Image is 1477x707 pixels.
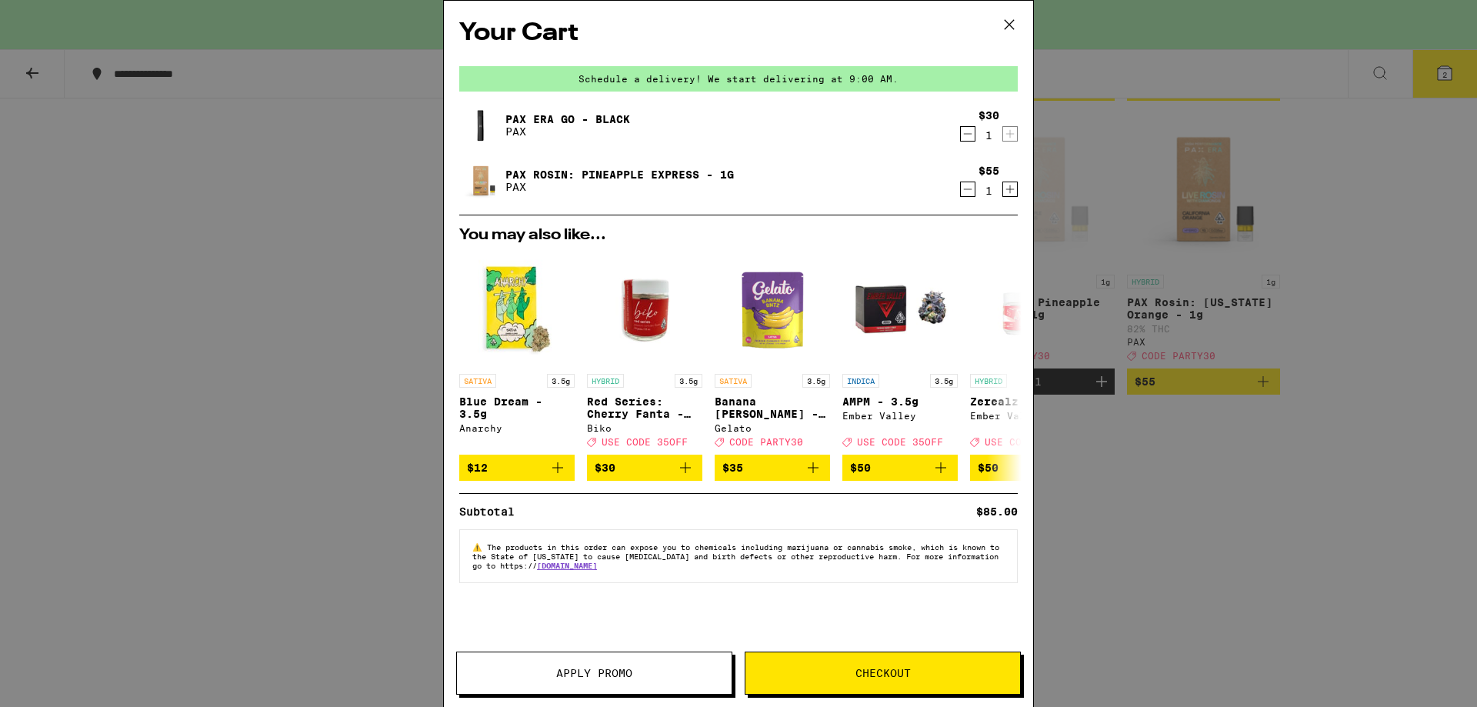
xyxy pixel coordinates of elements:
p: 3.5g [547,374,575,388]
p: SATIVA [715,374,752,388]
img: Anarchy - Blue Dream - 3.5g [459,251,575,366]
div: Schedule a delivery! We start delivering at 9:00 AM. [459,66,1018,92]
span: USE CODE 35OFF [602,437,688,447]
div: Anarchy [459,423,575,433]
div: $85.00 [976,506,1018,517]
p: HYBRID [970,374,1007,388]
p: 3.5g [802,374,830,388]
span: Checkout [855,668,911,679]
button: Add to bag [715,455,830,481]
p: 3.5g [930,374,958,388]
span: $12 [467,462,488,474]
span: CODE PARTY30 [729,437,803,447]
img: PAX Rosin: Pineapple Express - 1g [459,159,502,202]
img: Biko - Red Series: Cherry Fanta - 3.5g [587,251,702,366]
div: Ember Valley [842,411,958,421]
img: PAX Era Go - Black [459,104,502,147]
div: Biko [587,423,702,433]
a: Open page for Red Series: Cherry Fanta - 3.5g from Biko [587,251,702,455]
p: AMPM - 3.5g [842,395,958,408]
p: HYBRID [587,374,624,388]
button: Add to bag [842,455,958,481]
a: Open page for Blue Dream - 3.5g from Anarchy [459,251,575,455]
h2: Your Cart [459,16,1018,51]
h2: You may also like... [459,228,1018,243]
div: 1 [979,129,999,142]
button: Increment [1002,182,1018,197]
button: Increment [1002,126,1018,142]
div: $30 [979,109,999,122]
div: Gelato [715,423,830,433]
button: Add to bag [587,455,702,481]
img: Ember Valley - Zerealz - 3.5g [970,251,1085,366]
a: Open page for Zerealz - 3.5g from Ember Valley [970,251,1085,455]
div: 1 [979,185,999,197]
span: USE CODE 35OFF [857,437,943,447]
img: Gelato - Banana Runtz - 3.5g [715,251,830,366]
p: Blue Dream - 3.5g [459,395,575,420]
button: Apply Promo [456,652,732,695]
a: PAX Era Go - Black [505,113,630,125]
button: Decrement [960,126,975,142]
span: $30 [595,462,615,474]
div: Ember Valley [970,411,1085,421]
button: Decrement [960,182,975,197]
button: Add to bag [459,455,575,481]
span: Apply Promo [556,668,632,679]
a: [DOMAIN_NAME] [537,561,597,570]
p: Banana [PERSON_NAME] - 3.5g [715,395,830,420]
span: Hi. Need any help? [9,11,111,23]
p: 3.5g [675,374,702,388]
span: The products in this order can expose you to chemicals including marijuana or cannabis smoke, whi... [472,542,999,570]
p: PAX [505,181,734,193]
span: $50 [978,462,999,474]
span: $35 [722,462,743,474]
p: INDICA [842,374,879,388]
p: PAX [505,125,630,138]
span: $50 [850,462,871,474]
span: ⚠️ [472,542,487,552]
p: Red Series: Cherry Fanta - 3.5g [587,395,702,420]
a: Open page for Banana Runtz - 3.5g from Gelato [715,251,830,455]
a: Open page for AMPM - 3.5g from Ember Valley [842,251,958,455]
button: Checkout [745,652,1021,695]
img: Ember Valley - AMPM - 3.5g [842,251,958,366]
button: Add to bag [970,455,1085,481]
p: Zerealz - 3.5g [970,395,1085,408]
span: USE CODE 35OFF [985,437,1071,447]
div: Subtotal [459,506,525,517]
a: PAX Rosin: Pineapple Express - 1g [505,168,734,181]
div: $55 [979,165,999,177]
